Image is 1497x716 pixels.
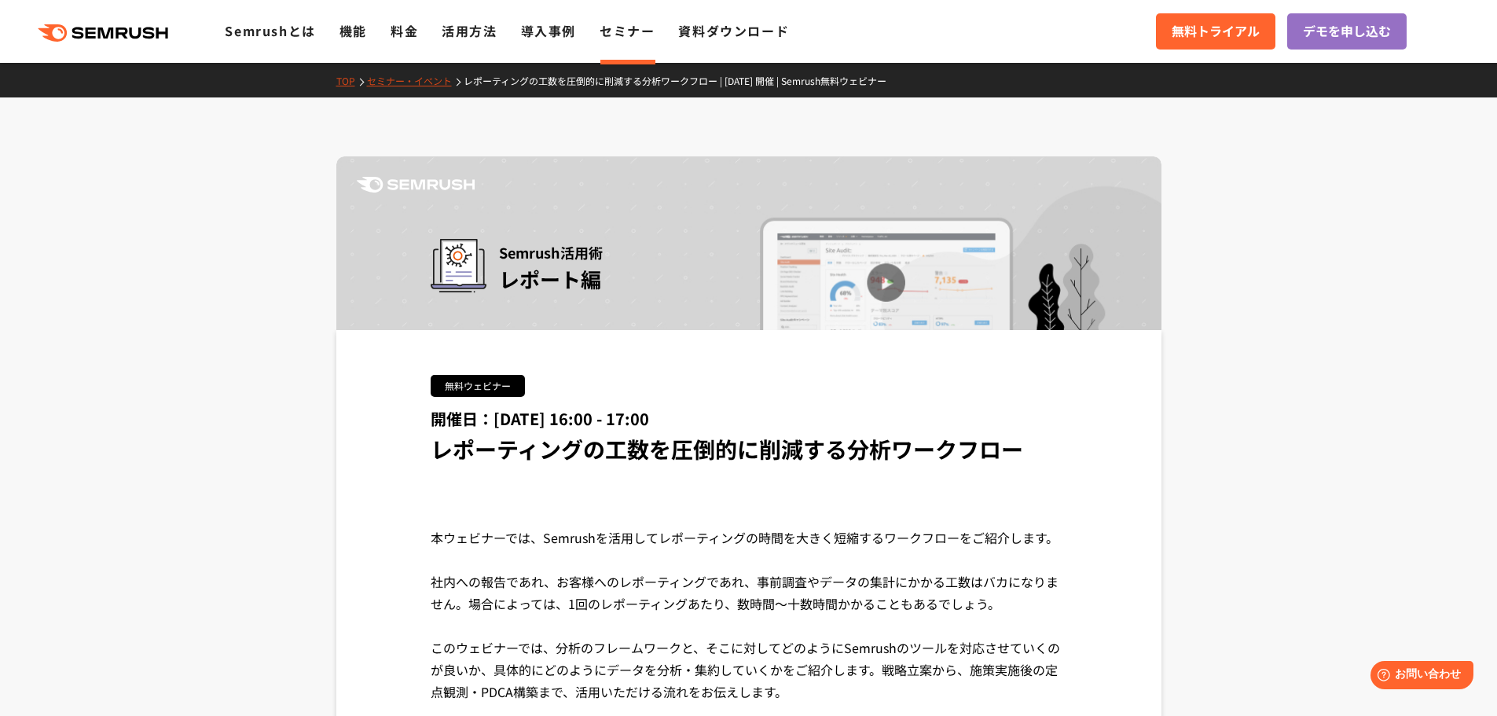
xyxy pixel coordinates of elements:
[521,21,576,40] a: 導入事例
[1303,21,1391,42] span: デモを申し込む
[499,239,603,266] span: Semrush活用術
[1172,21,1260,42] span: 無料トライアル
[1156,13,1275,50] a: 無料トライアル
[431,433,1023,464] span: レポーティングの工数を圧倒的に削減する分析ワークフロー
[431,483,491,498] iframe: X Post Button
[339,21,367,40] a: 機能
[225,21,315,40] a: Semrushとは
[391,21,418,40] a: 料金
[336,74,367,87] a: TOP
[678,21,789,40] a: 資料ダウンロード
[367,74,464,87] a: セミナー・イベント
[431,407,649,430] span: 開催日：[DATE] 16:00 - 17:00
[507,483,587,498] iframe: fb:share_button Facebook Social Plugin
[1287,13,1407,50] a: デモを申し込む
[1357,655,1480,699] iframe: Help widget launcher
[442,21,497,40] a: 活用方法
[431,375,525,397] div: 無料ウェビナー
[499,264,601,293] span: レポート編
[600,21,655,40] a: セミナー
[357,177,475,193] img: Semrush
[464,74,898,87] a: レポーティングの工数を圧倒的に削減する分析ワークフロー | [DATE] 開催 | Semrush無料ウェビナー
